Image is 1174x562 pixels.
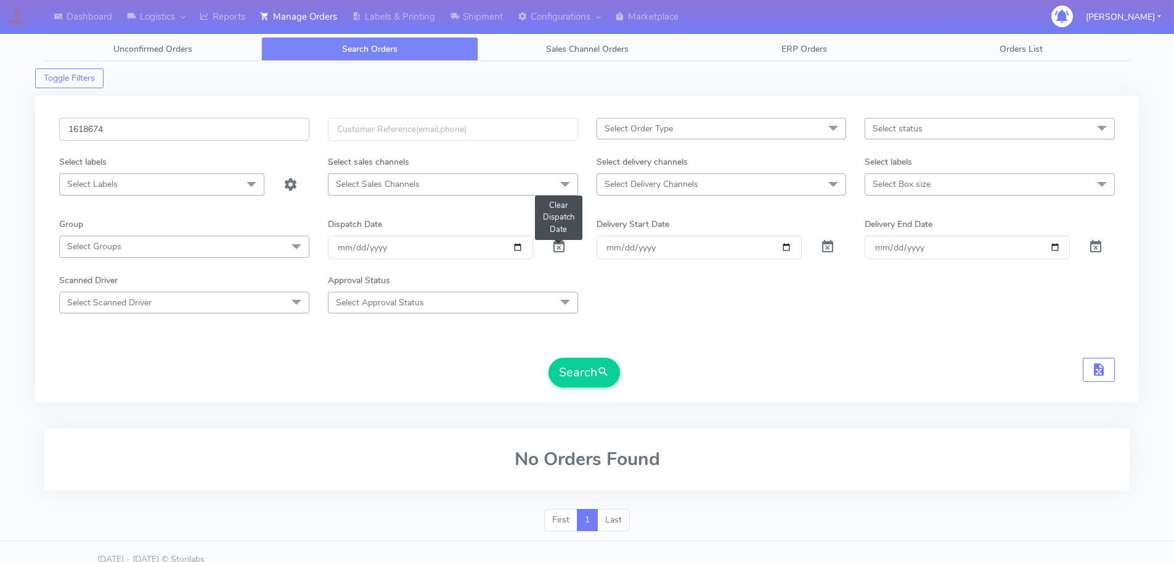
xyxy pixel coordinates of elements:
span: Select Box size [873,178,931,190]
label: Delivery Start Date [597,218,669,231]
span: Select Order Type [605,123,673,134]
span: Select Scanned Driver [67,297,152,308]
span: Search Orders [342,43,397,55]
button: Toggle Filters [35,68,104,88]
input: Order Id [59,118,309,141]
span: Select status [873,123,923,134]
label: Dispatch Date [328,218,382,231]
span: Select Approval Status [336,297,424,308]
h2: No Orders Found [59,449,1115,469]
button: [PERSON_NAME] [1077,4,1170,30]
ul: Tabs [44,37,1130,61]
label: Select delivery channels [597,155,688,168]
a: 1 [577,509,598,531]
label: Approval Status [328,274,390,287]
label: Select sales channels [328,155,409,168]
span: Select Labels [67,178,118,190]
span: Orders List [1000,43,1043,55]
span: ERP Orders [781,43,827,55]
span: Select Delivery Channels [605,178,698,190]
label: Select labels [59,155,107,168]
label: Select labels [865,155,912,168]
label: Scanned Driver [59,274,118,287]
label: Group [59,218,83,231]
span: Sales Channel Orders [546,43,629,55]
button: Search [548,358,620,387]
label: Delivery End Date [865,218,932,231]
span: Select Groups [67,241,121,252]
span: Select Sales Channels [336,178,420,190]
input: Customer Reference(email,phone) [328,118,578,141]
span: Unconfirmed Orders [113,43,192,55]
